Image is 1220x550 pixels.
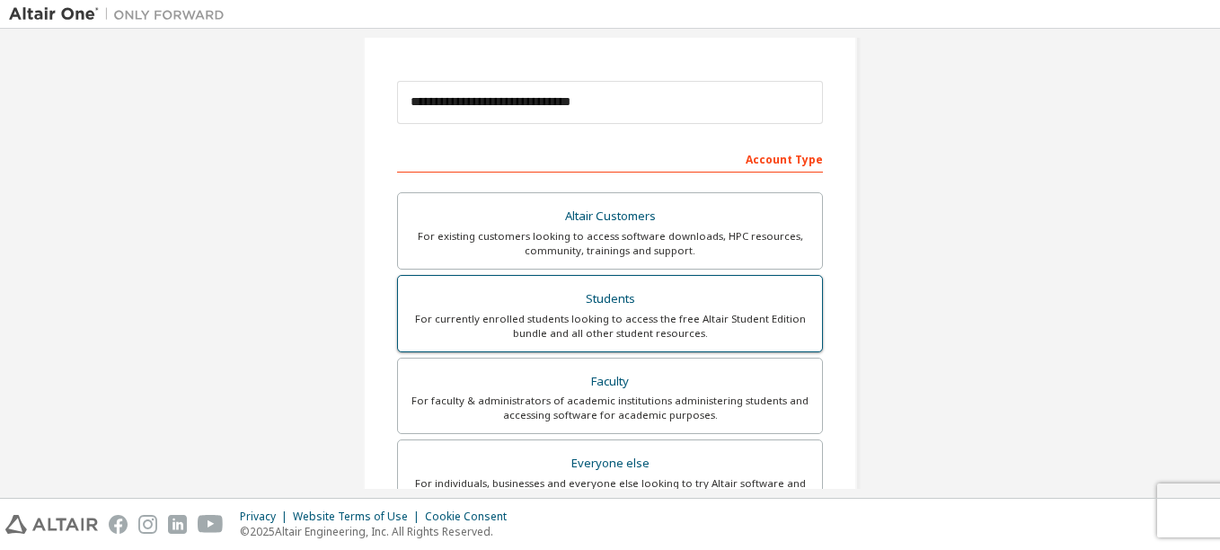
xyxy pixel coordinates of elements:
[240,524,517,539] p: © 2025 Altair Engineering, Inc. All Rights Reserved.
[409,204,811,229] div: Altair Customers
[138,515,157,534] img: instagram.svg
[409,369,811,395] div: Faculty
[397,144,823,173] div: Account Type
[409,476,811,505] div: For individuals, businesses and everyone else looking to try Altair software and explore our prod...
[168,515,187,534] img: linkedin.svg
[409,451,811,476] div: Everyone else
[409,394,811,422] div: For faculty & administrators of academic institutions administering students and accessing softwa...
[409,287,811,312] div: Students
[409,312,811,341] div: For currently enrolled students looking to access the free Altair Student Edition bundle and all ...
[9,5,234,23] img: Altair One
[293,510,425,524] div: Website Terms of Use
[425,510,517,524] div: Cookie Consent
[198,515,224,534] img: youtube.svg
[109,515,128,534] img: facebook.svg
[240,510,293,524] div: Privacy
[5,515,98,534] img: altair_logo.svg
[409,229,811,258] div: For existing customers looking to access software downloads, HPC resources, community, trainings ...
